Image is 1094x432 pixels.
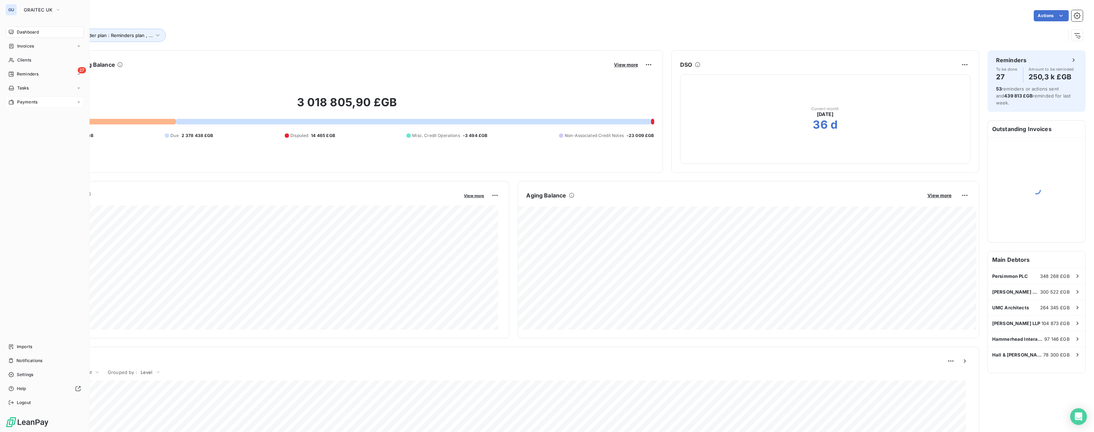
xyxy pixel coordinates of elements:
[927,193,952,198] span: View more
[1042,321,1070,326] span: 104 873 £GB
[612,62,640,68] button: View more
[988,121,1085,137] h6: Outstanding Invoices
[996,71,1017,82] h4: 27
[17,386,26,392] span: Help
[1040,305,1070,310] span: 264 345 £GB
[463,132,488,139] span: -3 494 £GB
[170,132,178,139] span: Due
[1070,408,1087,425] div: Open Intercom Messenger
[627,132,654,139] span: -23 009 £GB
[565,132,624,139] span: Non-Associated Credit Notes
[16,358,42,364] span: Notifications
[17,71,38,77] span: Reminders
[817,111,833,118] span: [DATE]
[992,273,1028,279] span: Persimmon PLC
[1040,289,1070,295] span: 300 522 £GB
[412,132,460,139] span: Misc. Credit Operations
[1029,67,1074,71] span: Amount to be reminded
[6,383,84,394] a: Help
[1034,10,1069,21] button: Actions
[831,118,838,132] h2: d
[76,33,153,38] span: Reminder plan : Reminders plan , ...
[17,344,32,350] span: Imports
[680,60,692,69] h6: DSO
[925,192,954,199] button: View more
[141,369,153,375] span: Level
[311,132,335,139] span: 14 465 £GB
[6,417,49,428] img: Logo LeanPay
[464,193,485,198] span: View more
[6,4,17,15] div: GU
[17,399,31,406] span: Logout
[1004,93,1033,99] span: 439 813 £GB
[17,29,39,35] span: Dashboard
[290,132,308,139] span: Disputed
[1040,273,1070,279] span: 348 268 £GB
[17,57,31,63] span: Clients
[24,7,52,13] span: GRAITEC UK
[182,132,213,139] span: 2 378 438 £GB
[78,67,86,73] span: 27
[1045,336,1070,342] span: 97 146 £GB
[614,62,638,67] span: View more
[17,99,37,105] span: Payments
[1029,71,1074,82] h4: 250,3 k £GB
[17,85,29,91] span: Tasks
[996,56,1026,64] h6: Reminders
[813,118,828,132] h2: 36
[992,305,1029,310] span: UMC Architects
[462,192,487,199] button: View more
[17,43,34,49] span: Invoices
[1044,352,1070,358] span: 78 300 £GB
[992,336,1045,342] span: Hammerhead Interactive Limited
[992,352,1044,358] span: Hall & [PERSON_NAME] Fire Engineering
[992,321,1040,326] span: [PERSON_NAME] LLP
[996,86,1071,106] span: reminders or actions sent and reminded for last week.
[996,67,1017,71] span: To be done
[996,86,1002,92] span: 53
[40,198,459,206] span: Monthly Revenue
[108,369,137,375] span: Grouped by :
[988,251,1085,268] h6: Main Debtors
[811,107,839,111] span: Current month
[992,289,1040,295] span: [PERSON_NAME] Advanced Materials plc
[17,372,33,378] span: Settings
[527,191,566,200] h6: Aging Balance
[65,29,166,42] button: Reminder plan : Reminders plan , ...
[40,95,654,116] h2: 3 018 805,90 £GB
